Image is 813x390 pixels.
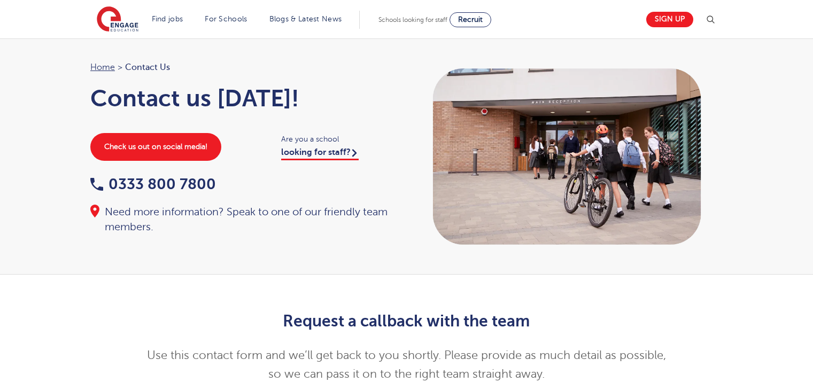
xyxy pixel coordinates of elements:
h1: Contact us [DATE]! [90,85,396,112]
a: Find jobs [152,15,183,23]
h2: Request a callback with the team [144,312,669,330]
a: looking for staff? [281,147,359,160]
span: Are you a school [281,133,396,145]
a: Sign up [646,12,693,27]
span: Recruit [458,15,483,24]
a: Blogs & Latest News [269,15,342,23]
span: Schools looking for staff [378,16,447,24]
div: Need more information? Speak to one of our friendly team members. [90,205,396,235]
a: Home [90,63,115,72]
a: For Schools [205,15,247,23]
nav: breadcrumb [90,60,396,74]
img: Engage Education [97,6,138,33]
span: Use this contact form and we’ll get back to you shortly. Please provide as much detail as possibl... [147,349,666,380]
span: > [118,63,122,72]
span: Contact Us [125,60,170,74]
a: Recruit [450,12,491,27]
a: Check us out on social media! [90,133,221,161]
a: 0333 800 7800 [90,176,216,192]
